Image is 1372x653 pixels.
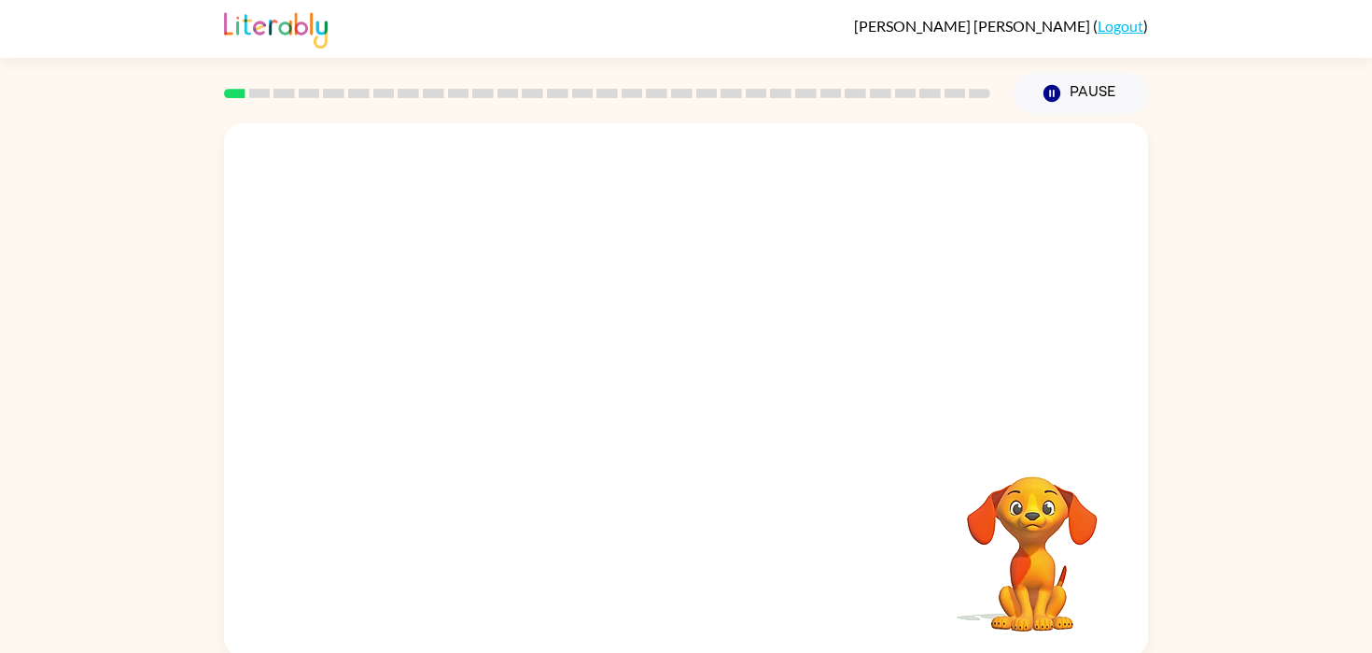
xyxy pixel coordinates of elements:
[224,7,328,49] img: Literably
[1013,72,1148,115] button: Pause
[854,17,1093,35] span: [PERSON_NAME] [PERSON_NAME]
[939,447,1126,634] video: Your browser must support playing .mp4 files to use Literably. Please try using another browser.
[854,17,1148,35] div: ( )
[1098,17,1143,35] a: Logout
